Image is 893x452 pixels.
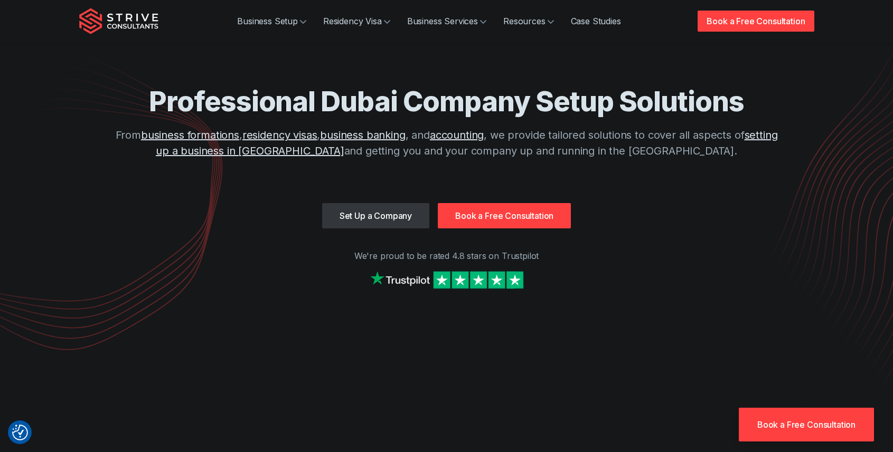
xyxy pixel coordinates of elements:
[12,425,28,440] button: Consent Preferences
[79,8,158,34] img: Strive Consultants
[109,84,785,119] h1: Professional Dubai Company Setup Solutions
[315,11,399,32] a: Residency Visa
[698,11,814,32] a: Book a Free Consultation
[229,11,315,32] a: Business Setup
[322,203,429,228] a: Set Up a Company
[109,127,785,159] p: From , , , and , we provide tailored solutions to cover all aspects of and getting you and your c...
[430,129,484,141] a: accounting
[242,129,317,141] a: residency visas
[141,129,239,141] a: business formations
[438,203,571,228] a: Book a Free Consultation
[320,129,405,141] a: business banking
[562,11,629,32] a: Case Studies
[739,408,874,441] a: Book a Free Consultation
[368,268,526,291] img: Strive on Trustpilot
[12,425,28,440] img: Revisit consent button
[495,11,562,32] a: Resources
[79,249,814,262] p: We're proud to be rated 4.8 stars on Trustpilot
[399,11,495,32] a: Business Services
